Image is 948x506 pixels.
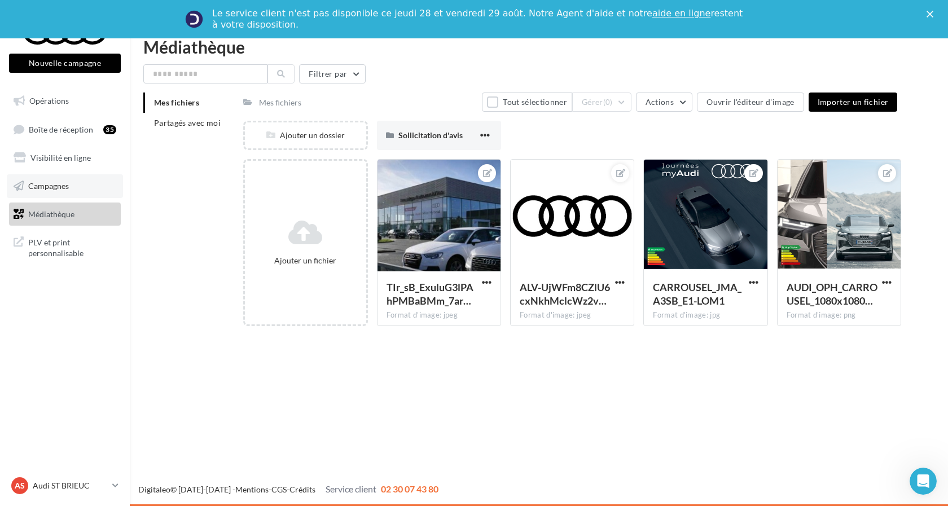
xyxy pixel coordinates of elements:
[235,485,269,494] a: Mentions
[7,203,123,226] a: Médiathèque
[520,310,625,320] div: Format d'image: jpeg
[482,93,572,112] button: Tout sélectionner
[271,485,287,494] a: CGS
[154,118,221,127] span: Partagés avec moi
[212,8,745,30] div: Le service client n'est pas disponible ce jeudi 28 et vendredi 29 août. Notre Agent d'aide et not...
[7,174,123,198] a: Campagnes
[29,124,93,134] span: Boîte de réception
[326,483,376,494] span: Service client
[33,480,108,491] p: Audi ST BRIEUC
[299,64,366,83] button: Filtrer par
[143,38,934,55] div: Médiathèque
[30,153,91,162] span: Visibilité en ligne
[9,54,121,73] button: Nouvelle campagne
[9,475,121,496] a: AS Audi ST BRIEUC
[572,93,631,112] button: Gérer(0)
[387,310,491,320] div: Format d'image: jpeg
[29,96,69,105] span: Opérations
[646,97,674,107] span: Actions
[636,93,692,112] button: Actions
[289,485,315,494] a: Crédits
[787,310,892,320] div: Format d'image: png
[249,255,361,266] div: Ajouter un fichier
[28,181,69,191] span: Campagnes
[138,485,438,494] span: © [DATE]-[DATE] - - -
[154,98,199,107] span: Mes fichiers
[381,483,438,494] span: 02 30 07 43 80
[603,98,613,107] span: (0)
[103,125,116,134] div: 35
[7,146,123,170] a: Visibilité en ligne
[398,130,463,140] span: Sollicitation d'avis
[7,89,123,113] a: Opérations
[15,480,25,491] span: AS
[520,281,610,307] span: ALV-UjWFm8CZlU6cxNkhMclcWz2vYujVEjZelX0VMf_X9eU8EvyojrKN
[7,117,123,142] a: Boîte de réception35
[910,468,937,495] iframe: Intercom live chat
[697,93,804,112] button: Ouvrir l'éditeur d'image
[28,235,116,259] span: PLV et print personnalisable
[259,97,301,108] div: Mes fichiers
[653,281,741,307] span: CARROUSEL_JMA_A3SB_E1-LOM1
[138,485,170,494] a: Digitaleo
[245,130,366,141] div: Ajouter un dossier
[185,10,203,28] img: Profile image for Service-Client
[387,281,473,307] span: TIr_sB_ExuluG3lPAhPMBaBMm_7arAegNtRFcQxUqKp7UI38bKcq_ch4fwi2oeu_bjovrsGh6j1fAsZB6w=s0
[653,310,758,320] div: Format d'image: jpg
[818,97,889,107] span: Importer un fichier
[927,10,938,17] div: Fermer
[652,8,710,19] a: aide en ligne
[787,281,877,307] span: AUDI_OPH_CARROUSEL_1080x1080_PARE_BRISE_MARCHEOUVELO
[28,209,74,218] span: Médiathèque
[7,230,123,263] a: PLV et print personnalisable
[809,93,898,112] button: Importer un fichier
